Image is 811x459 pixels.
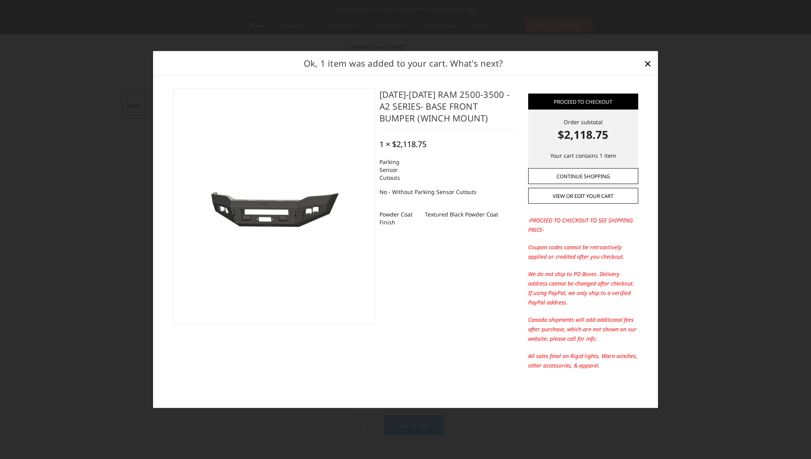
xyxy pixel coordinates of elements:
p: We do not ship to PO Boxes. Delivery address cannot be changed after checkout. If using PayPal, w... [528,269,638,307]
span: × [644,54,651,71]
a: Continue Shopping [528,168,638,184]
iframe: Chat Widget [772,421,811,459]
dt: Parking Sensor Cutouts [379,155,419,185]
dd: Textured Black Powder Coat [425,207,498,221]
h4: [DATE]-[DATE] Ram 2500-3500 - A2 Series- Base Front Bumper (winch mount) [379,88,516,129]
a: Close [641,57,654,69]
dt: Powder Coat Finish [379,207,419,229]
div: 1 × $2,118.75 [379,139,426,149]
p: Coupon codes cannot be retroactively applied or credited after you checkout. [528,243,638,261]
a: View or edit your cart [528,188,638,204]
dd: No - Without Parking Sensor Cutouts [379,185,477,199]
p: -PROCEED TO CHECKOUT TO SEE SHIPPING PRICE- [528,216,638,235]
img: 2019-2025 Ram 2500-3500 - A2 Series- Base Front Bumper (winch mount) [178,163,371,249]
strong: $2,118.75 [528,126,638,142]
p: Your cart contains 1 item [528,151,638,160]
a: Proceed to checkout [528,93,638,109]
p: Canada shipments will add additional fees after purchase, which are not shown on our website; ple... [528,315,638,343]
div: Order subtotal [528,118,638,142]
h2: Ok, 1 item was added to your cart. What's next? [166,57,641,70]
p: All sales final on Rigid lights, Warn winches, other accessories, & apparel. [528,351,638,370]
